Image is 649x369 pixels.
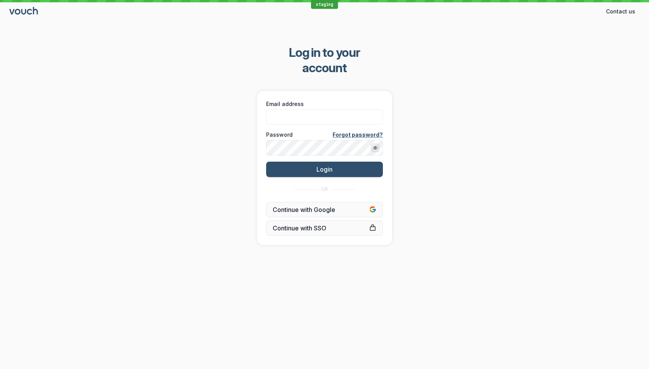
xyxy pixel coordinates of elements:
[333,131,383,139] a: Forgot password?
[266,100,304,108] span: Email address
[321,186,328,192] span: OR
[273,206,376,213] span: Continue with Google
[601,5,640,18] button: Contact us
[266,162,383,177] button: Login
[266,202,383,217] button: Continue with Google
[316,165,333,173] span: Login
[266,220,383,236] a: Continue with SSO
[273,224,376,232] span: Continue with SSO
[9,8,39,15] a: Go to sign in
[371,143,380,152] button: Show password
[267,45,382,76] span: Log in to your account
[606,8,635,15] span: Contact us
[266,131,293,139] span: Password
